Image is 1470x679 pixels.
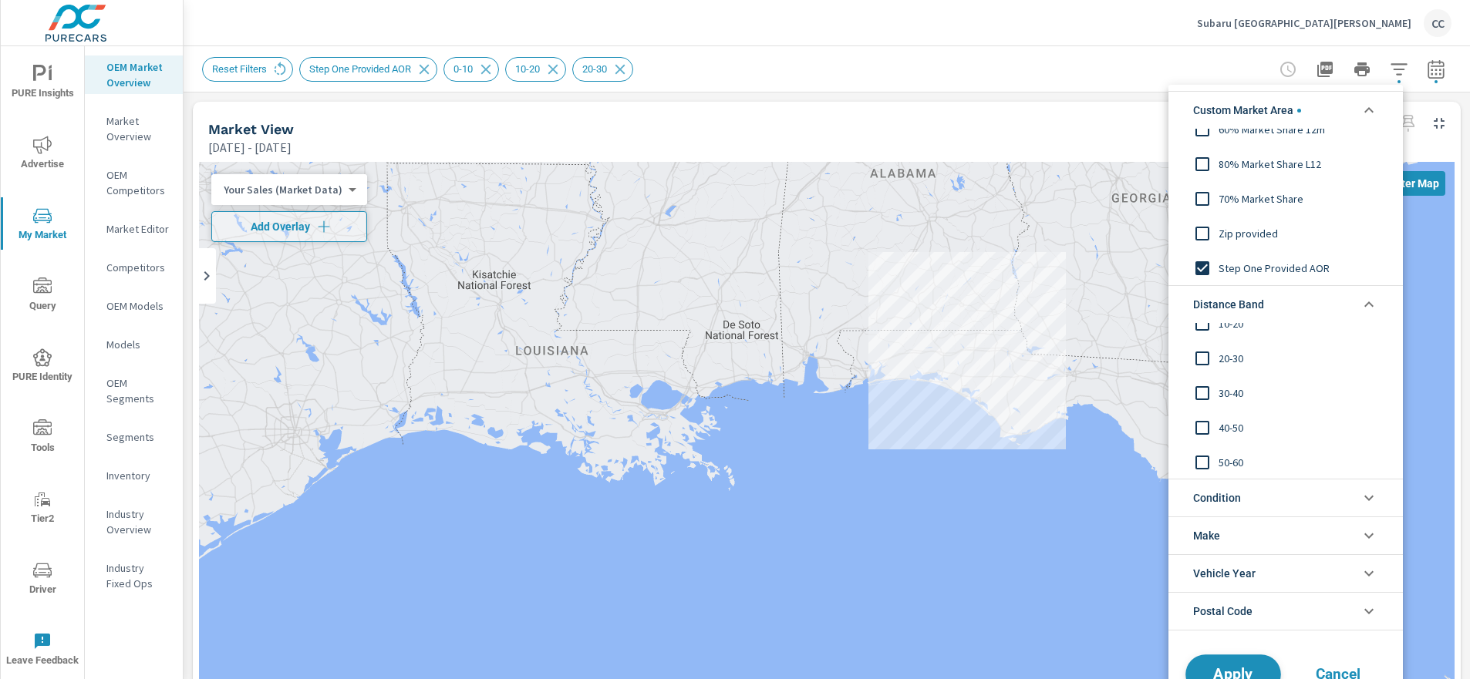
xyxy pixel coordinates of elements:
[1168,181,1400,216] div: 70% Market Share
[1219,224,1387,243] span: Zip provided
[1219,383,1387,402] span: 30-40
[1168,445,1400,479] div: 50-60
[1168,306,1400,341] div: 10-20
[1219,259,1387,277] span: Step One Provided AOR
[1219,120,1387,139] span: 60% Market Share 12m
[1168,146,1400,181] div: 80% Market Share L12
[1219,452,1387,471] span: 50-60
[1219,155,1387,173] span: 80% Market Share L12
[1193,555,1256,592] span: Vehicle Year
[1168,216,1400,250] div: Zip provided
[1193,286,1264,323] span: Distance Band
[1219,418,1387,436] span: 40-50
[1168,375,1400,410] div: 30-40
[1193,593,1253,630] span: Postal Code
[1219,190,1387,208] span: 70% Market Share
[1193,517,1220,554] span: Make
[1168,250,1400,285] div: Step One Provided AOR
[1219,314,1387,332] span: 10-20
[1193,479,1241,516] span: Condition
[1168,341,1400,375] div: 20-30
[1168,112,1400,146] div: 60% Market Share 12m
[1168,85,1403,637] ul: filter options
[1168,410,1400,445] div: 40-50
[1193,92,1301,129] span: Custom Market Area
[1219,348,1387,367] span: 20-30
